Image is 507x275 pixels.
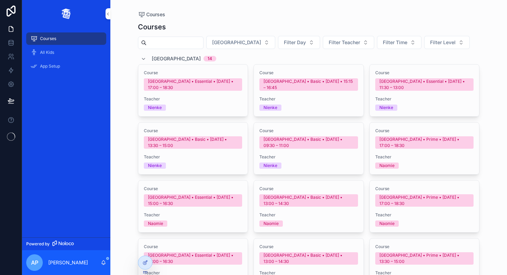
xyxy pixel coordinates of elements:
div: [GEOGRAPHIC_DATA] • Essential • [DATE] • 15:00 – 16:30 [148,252,238,265]
span: Teacher [259,154,358,160]
a: All Kids [26,46,106,59]
span: All Kids [40,50,54,55]
span: [GEOGRAPHIC_DATA] [152,55,201,62]
div: [GEOGRAPHIC_DATA] • Basic • [DATE] • 13:30 – 15:00 [148,136,238,149]
span: Teacher [375,154,474,160]
div: [GEOGRAPHIC_DATA] • Essential • [DATE] • 15:00 – 16:30 [148,194,238,207]
a: Course[GEOGRAPHIC_DATA] • Essential • [DATE] • 11:30 – 13:00TeacherNienke [369,64,480,117]
span: Courses [146,11,165,18]
a: Courses [26,32,106,45]
div: Nienke [264,163,277,169]
a: Course[GEOGRAPHIC_DATA] • Prime • [DATE] • 17:00 – 18:30TeacherNaomie [369,180,480,233]
span: Course [375,128,474,134]
div: [GEOGRAPHIC_DATA] • Essential • [DATE] • 11:30 – 13:00 [379,78,470,91]
span: Filter Level [430,39,456,46]
span: Course [144,70,242,76]
span: Course [259,128,358,134]
span: Filter Day [284,39,306,46]
a: Course[GEOGRAPHIC_DATA] • Prime • [DATE] • 17:00 – 18:30TeacherNaomie [369,122,480,175]
div: [GEOGRAPHIC_DATA] • Basic • [DATE] • 13:00 – 14:30 [264,194,354,207]
span: Teacher [259,212,358,218]
span: [GEOGRAPHIC_DATA] [212,39,261,46]
span: Teacher [144,154,242,160]
button: Select Button [377,36,421,49]
span: Course [144,186,242,191]
span: Filter Time [383,39,407,46]
span: Course [144,128,242,134]
a: Course[GEOGRAPHIC_DATA] • Basic • [DATE] • 09:30 – 11:00TeacherNienke [254,122,364,175]
div: [GEOGRAPHIC_DATA] • Basic • [DATE] • 13:00 – 14:30 [264,252,354,265]
img: App logo [61,8,72,19]
div: [GEOGRAPHIC_DATA] • Basic • [DATE] • 09:30 – 11:00 [264,136,354,149]
div: Nienke [264,105,277,111]
span: Teacher [375,212,474,218]
div: [GEOGRAPHIC_DATA] • Essential • [DATE] • 17:00 – 18:30 [148,78,238,91]
div: scrollable content [22,28,110,81]
span: Course [259,244,358,249]
a: App Setup [26,60,106,72]
a: Course[GEOGRAPHIC_DATA] • Basic • [DATE] • 15:15 – 16:45TeacherNienke [254,64,364,117]
div: [GEOGRAPHIC_DATA] • Prime • [DATE] • 17:00 – 18:30 [379,136,470,149]
span: Teacher [259,96,358,102]
span: Course [375,244,474,249]
div: Nienke [148,163,162,169]
h1: Courses [138,22,166,32]
div: Naomie [148,220,163,227]
div: Nienke [379,105,393,111]
div: Naomie [379,163,395,169]
span: App Setup [40,63,60,69]
a: Courses [138,11,165,18]
a: Course[GEOGRAPHIC_DATA] • Basic • [DATE] • 13:00 – 14:30TeacherNaomie [254,180,364,233]
div: [GEOGRAPHIC_DATA] • Prime • [DATE] • 13:30 – 15:00 [379,252,470,265]
button: Select Button [278,36,320,49]
div: [GEOGRAPHIC_DATA] • Basic • [DATE] • 15:15 – 16:45 [264,78,354,91]
a: Course[GEOGRAPHIC_DATA] • Essential • [DATE] • 17:00 – 18:30TeacherNienke [138,64,248,117]
span: Course [375,70,474,76]
span: Course [144,244,242,249]
span: Powered by [26,241,50,247]
div: [GEOGRAPHIC_DATA] • Prime • [DATE] • 17:00 – 18:30 [379,194,470,207]
div: 14 [208,56,212,61]
span: Course [259,186,358,191]
p: [PERSON_NAME] [48,259,88,266]
div: Nienke [148,105,162,111]
span: Teacher [144,212,242,218]
span: Courses [40,36,56,41]
button: Select Button [323,36,374,49]
a: Course[GEOGRAPHIC_DATA] • Basic • [DATE] • 13:30 – 15:00TeacherNienke [138,122,248,175]
span: AP [31,258,38,267]
button: Select Button [206,36,275,49]
a: Powered by [22,237,110,250]
div: Naomie [379,220,395,227]
span: Filter Teacher [329,39,360,46]
div: Naomie [264,220,279,227]
span: Teacher [144,96,242,102]
button: Select Button [424,36,470,49]
span: Teacher [375,96,474,102]
span: Course [259,70,358,76]
span: Course [375,186,474,191]
a: Course[GEOGRAPHIC_DATA] • Essential • [DATE] • 15:00 – 16:30TeacherNaomie [138,180,248,233]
